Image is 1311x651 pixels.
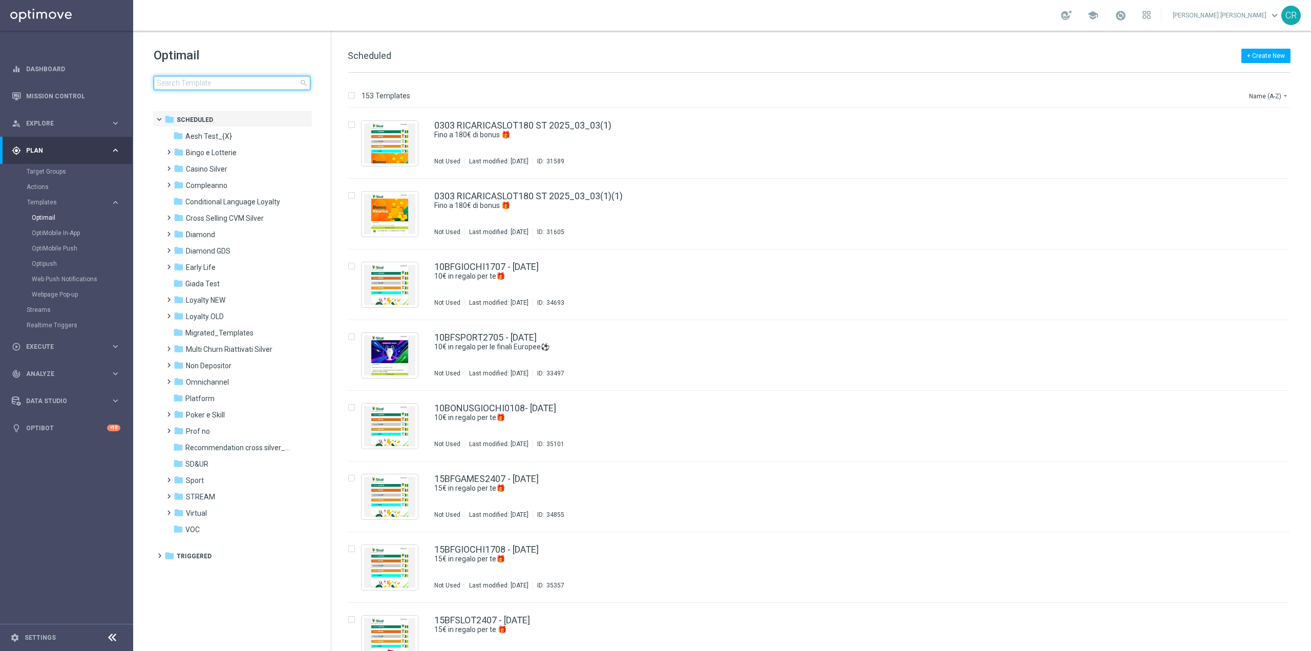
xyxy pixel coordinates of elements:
[434,554,1246,564] div: 15€ in regalo per te🎁
[12,342,111,351] div: Execute
[11,424,121,432] button: lightbulb Optibot +10
[186,410,225,419] span: Poker e Skill
[27,302,132,318] div: Streams
[32,287,132,302] div: Webpage Pop-up
[337,249,1309,320] div: Press SPACE to select this row.
[11,343,121,351] button: play_circle_outline Execute keyboard_arrow_right
[27,198,121,206] button: Templates keyboard_arrow_right
[154,47,310,64] h1: Optimail
[364,548,415,587] img: 35357.jpeg
[362,91,410,100] p: 153 Templates
[107,425,120,431] div: +10
[434,271,1223,281] a: 10€ in regalo per te🎁
[186,427,210,436] span: Prof no
[185,459,208,469] span: SD&UR
[111,198,120,207] i: keyboard_arrow_right
[111,145,120,155] i: keyboard_arrow_right
[186,509,207,518] span: Virtual
[434,157,460,165] div: Not Used
[173,131,183,141] i: folder
[11,370,121,378] button: track_changes Analyze keyboard_arrow_right
[32,260,107,268] a: Optipush
[111,369,120,379] i: keyboard_arrow_right
[465,228,533,236] div: Last modified: [DATE]
[26,55,120,82] a: Dashboard
[186,246,230,256] span: Diamond GDS
[434,545,539,554] a: 15BFGIOCHI1708 - [DATE]
[434,271,1246,281] div: 10€ in regalo per te🎁
[546,581,564,590] div: 35357
[173,278,183,288] i: folder
[174,229,184,239] i: folder
[434,201,1246,211] div: Fino a 180€ di bonus 🎁​
[12,119,21,128] i: person_search
[546,228,564,236] div: 31605
[434,581,460,590] div: Not Used
[27,318,132,333] div: Realtime Triggers
[1087,10,1098,21] span: school
[185,525,200,534] span: VOC
[465,369,533,377] div: Last modified: [DATE]
[186,230,215,239] span: Diamond
[32,271,132,287] div: Web Push Notifications
[337,532,1309,603] div: Press SPACE to select this row.
[185,443,291,452] span: Recommendation cross silver_{X}
[186,214,264,223] span: Cross Selling CVM Silver
[434,554,1223,564] a: 15€ in regalo per te🎁
[11,146,121,155] div: gps_fixed Plan keyboard_arrow_right
[364,194,415,234] img: 31605.jpeg
[533,299,564,307] div: ID:
[1269,10,1280,21] span: keyboard_arrow_down
[154,76,310,90] input: Search Template
[12,396,111,406] div: Data Studio
[111,396,120,406] i: keyboard_arrow_right
[533,511,564,519] div: ID:
[186,476,204,485] span: Sport
[26,414,107,442] a: Optibot
[173,393,183,403] i: folder
[364,335,415,375] img: 33497.jpeg
[546,369,564,377] div: 33497
[186,181,227,190] span: Compleanno
[546,440,564,448] div: 35101
[434,130,1223,140] a: Fino a 180€ di bonus 🎁​
[533,581,564,590] div: ID:
[434,192,623,201] a: 0303 RICARICASLOT180 ST 2025_03_03(1)(1)
[173,442,183,452] i: folder
[12,369,21,379] i: track_changes
[26,120,111,127] span: Explore
[174,180,184,190] i: folder
[364,477,415,517] img: 34855.jpeg
[364,123,415,163] img: 31589.jpeg
[546,511,564,519] div: 34855
[186,312,224,321] span: Loyalty OLD
[364,406,415,446] img: 35101.jpeg
[12,146,111,155] div: Plan
[434,201,1223,211] a: Fino a 180€ di bonus 🎁​
[27,199,111,205] div: Templates
[434,484,1223,493] a: 15€ in regalo per te🎁
[434,474,539,484] a: 15BFGAMES2407 - [DATE]
[12,55,120,82] div: Dashboard
[434,262,539,271] a: 10BFGIOCHI1707 - [DATE]
[337,179,1309,249] div: Press SPACE to select this row.
[434,228,460,236] div: Not Used
[11,65,121,73] button: equalizer Dashboard
[11,119,121,128] button: person_search Explore keyboard_arrow_right
[12,342,21,351] i: play_circle_outline
[164,551,175,561] i: folder
[533,228,564,236] div: ID:
[26,398,111,404] span: Data Studio
[27,321,107,329] a: Realtime Triggers
[185,197,280,206] span: Conditional Language Loyalty
[10,633,19,642] i: settings
[533,440,564,448] div: ID:
[26,82,120,110] a: Mission Control
[337,461,1309,532] div: Press SPACE to select this row.
[27,183,107,191] a: Actions
[337,391,1309,461] div: Press SPACE to select this row.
